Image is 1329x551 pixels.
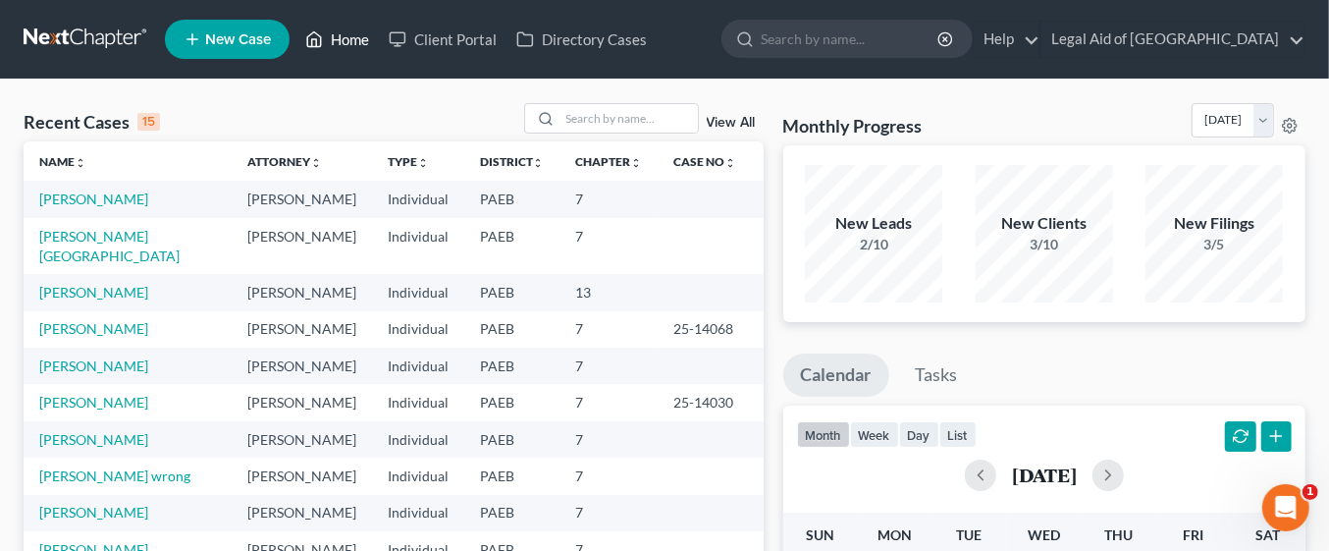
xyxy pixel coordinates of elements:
div: New Clients [976,212,1113,235]
a: Home [295,22,379,57]
td: 25-14030 [659,384,764,420]
i: unfold_more [417,157,429,169]
a: [PERSON_NAME] [39,504,148,521]
a: [PERSON_NAME][GEOGRAPHIC_DATA] [39,228,180,264]
div: New Filings [1145,212,1283,235]
a: [PERSON_NAME] [39,358,148,374]
td: Individual [372,421,464,458]
a: Nameunfold_more [39,154,86,169]
i: unfold_more [631,157,643,169]
i: unfold_more [310,157,322,169]
td: Individual [372,218,464,274]
a: Calendar [783,354,889,397]
td: Individual [372,458,464,494]
span: Thu [1104,526,1133,543]
td: Individual [372,348,464,384]
td: 7 [560,181,659,217]
div: Recent Cases [24,110,160,134]
td: [PERSON_NAME] [232,458,372,494]
iframe: Intercom live chat [1262,484,1309,531]
span: Wed [1028,526,1060,543]
div: New Leads [805,212,942,235]
span: New Case [205,32,271,47]
td: [PERSON_NAME] [232,421,372,458]
td: Individual [372,274,464,310]
a: [PERSON_NAME] wrong [39,468,190,484]
td: Individual [372,384,464,420]
a: [PERSON_NAME] [39,394,148,411]
button: month [797,421,850,448]
td: 7 [560,218,659,274]
i: unfold_more [75,157,86,169]
a: Case Nounfold_more [674,154,737,169]
td: Individual [372,311,464,348]
a: [PERSON_NAME] [39,431,148,448]
td: 7 [560,495,659,531]
td: PAEB [464,421,560,458]
input: Search by name... [761,21,940,57]
td: [PERSON_NAME] [232,348,372,384]
td: [PERSON_NAME] [232,311,372,348]
td: PAEB [464,384,560,420]
a: Client Portal [379,22,506,57]
i: unfold_more [533,157,545,169]
a: Legal Aid of [GEOGRAPHIC_DATA] [1041,22,1304,57]
h2: [DATE] [1012,465,1077,485]
td: [PERSON_NAME] [232,495,372,531]
div: 3/10 [976,235,1113,254]
a: [PERSON_NAME] [39,284,148,301]
td: [PERSON_NAME] [232,181,372,217]
td: PAEB [464,348,560,384]
td: Individual [372,495,464,531]
td: [PERSON_NAME] [232,274,372,310]
h3: Monthly Progress [783,114,923,138]
input: Search by name... [560,104,698,133]
span: Tue [957,526,983,543]
button: list [939,421,977,448]
td: PAEB [464,458,560,494]
a: Districtunfold_more [480,154,545,169]
a: Tasks [898,354,976,397]
td: [PERSON_NAME] [232,218,372,274]
a: Directory Cases [506,22,657,57]
span: Sat [1255,526,1280,543]
div: 15 [137,113,160,131]
td: PAEB [464,274,560,310]
a: [PERSON_NAME] [39,191,148,207]
td: 25-14068 [659,311,764,348]
td: [PERSON_NAME] [232,384,372,420]
td: PAEB [464,311,560,348]
a: [PERSON_NAME] [39,320,148,337]
span: Sun [806,526,834,543]
td: 7 [560,384,659,420]
td: PAEB [464,181,560,217]
td: 7 [560,311,659,348]
td: 7 [560,458,659,494]
span: Fri [1183,526,1203,543]
div: 2/10 [805,235,942,254]
a: Chapterunfold_more [576,154,643,169]
td: Individual [372,181,464,217]
td: PAEB [464,495,560,531]
button: week [850,421,899,448]
td: 7 [560,421,659,458]
span: Mon [877,526,912,543]
a: Attorneyunfold_more [247,154,322,169]
td: PAEB [464,218,560,274]
a: Help [974,22,1039,57]
div: 3/5 [1145,235,1283,254]
a: Typeunfold_more [388,154,429,169]
td: 13 [560,274,659,310]
a: View All [707,116,756,130]
td: 7 [560,348,659,384]
button: day [899,421,939,448]
span: 1 [1302,484,1318,500]
i: unfold_more [725,157,737,169]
